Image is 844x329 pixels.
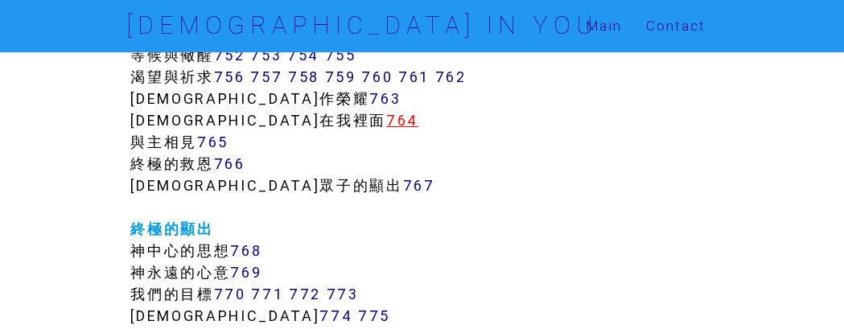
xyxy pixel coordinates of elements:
[130,220,213,238] a: 終極的顯出
[361,68,393,86] a: 760
[369,89,401,108] a: 763
[403,176,435,195] a: 767
[435,68,467,86] a: 762
[327,285,359,303] a: 773
[289,285,321,303] a: 772
[214,154,245,173] a: 766
[197,133,228,151] a: 765
[230,241,261,260] a: 768
[251,285,283,303] a: 771
[386,111,418,130] a: 764
[230,263,261,282] a: 769
[214,46,245,64] a: 752
[287,46,319,64] a: 754
[398,68,430,86] a: 761
[325,68,356,86] a: 759
[214,285,246,303] a: 770
[250,68,282,86] a: 757
[288,68,319,86] a: 758
[214,68,245,86] a: 756
[325,46,356,64] a: 755
[776,257,832,317] iframe: Chat
[319,306,352,325] a: 774
[358,306,390,325] a: 775
[250,46,282,64] a: 753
